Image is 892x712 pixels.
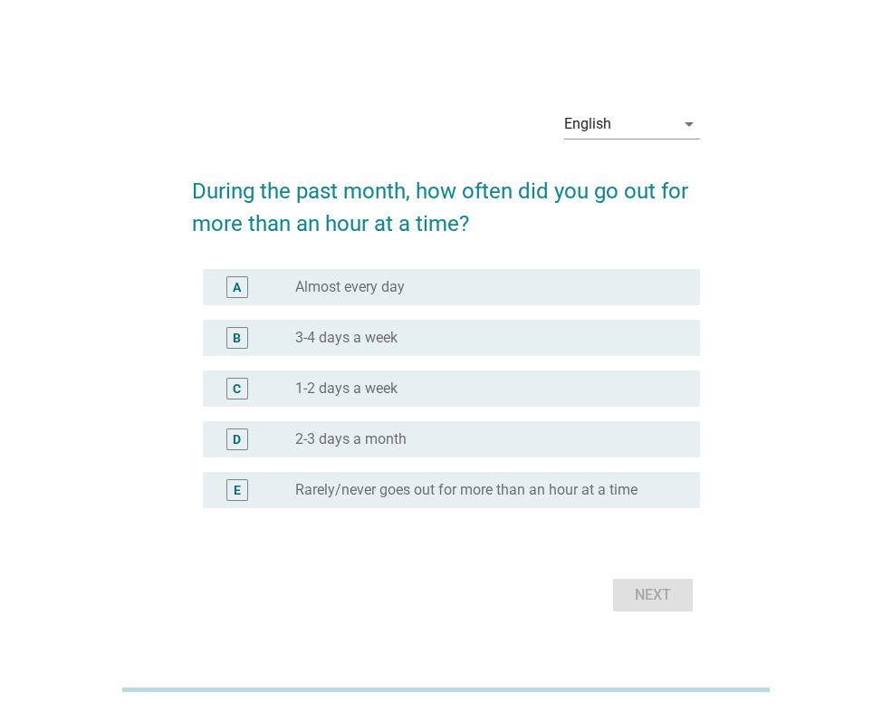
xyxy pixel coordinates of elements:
div: D [233,430,241,449]
label: 3-4 days a week [295,329,398,347]
h2: During the past month, how often did you go out for more than an hour at a time? [192,157,700,240]
div: E [234,481,241,500]
label: 1-2 days a week [295,380,398,398]
div: A [233,278,241,297]
label: Almost every day [295,278,405,296]
div: English [564,116,611,132]
i: arrow_drop_down [678,113,700,135]
div: C [233,380,241,399]
label: Rarely/never goes out for more than an hour at a time [295,481,638,499]
div: B [233,329,241,348]
label: 2-3 days a month [295,430,407,448]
